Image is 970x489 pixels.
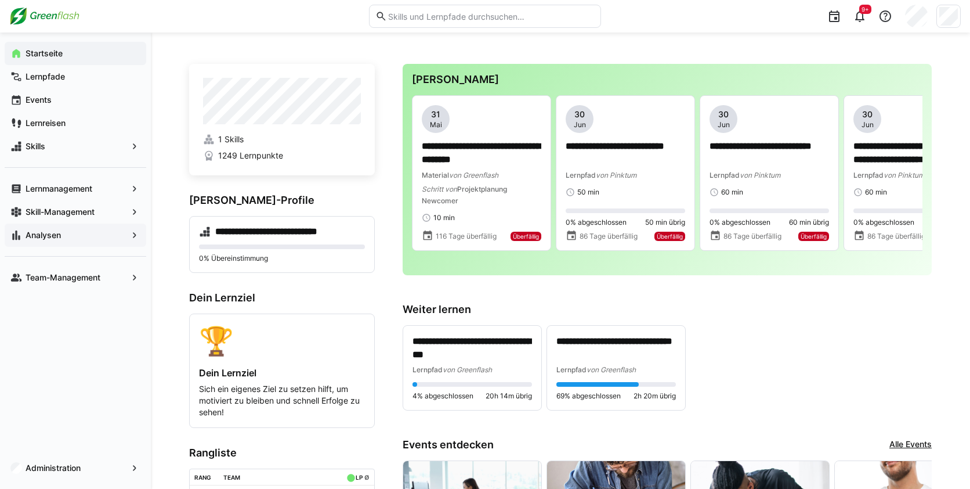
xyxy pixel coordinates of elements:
[566,171,596,179] span: Lernpfad
[387,11,595,21] input: Skills und Lernpfade durchsuchen…
[657,233,683,240] span: Überfällig
[718,109,729,120] span: 30
[721,188,743,197] span: 60 min
[403,438,494,451] h3: Events entdecken
[403,303,932,316] h3: Weiter lernen
[574,120,586,130] span: Jun
[199,383,365,418] p: Sich ein eigenes Ziel zu setzen hilft, um motiviert zu bleiben und schnell Erfolge zu sehen!
[587,365,636,374] span: von Greenflash
[430,120,442,130] span: Mai
[596,171,636,179] span: von Pinktum
[710,218,770,227] span: 0% abgeschlossen
[189,194,375,207] h3: [PERSON_NAME]-Profile
[199,323,365,358] div: 🏆
[645,218,685,227] span: 50 min übrig
[199,367,365,379] h4: Dein Lernziel
[356,474,363,481] div: LP
[566,218,627,227] span: 0% abgeschlossen
[433,213,455,222] span: 10 min
[218,134,244,145] span: 1 Skills
[884,171,924,179] span: von Pinktum
[412,73,922,86] h3: [PERSON_NAME]
[513,233,539,240] span: Überfällig
[556,391,621,401] span: 69% abgeschlossen
[218,150,283,161] span: 1249 Lernpunkte
[789,218,829,227] span: 60 min übrig
[422,185,457,193] span: Schritt von
[199,254,365,263] p: 0% Übereinstimmung
[449,171,498,179] span: von Greenflash
[443,365,492,374] span: von Greenflash
[436,232,497,241] span: 116 Tage überfällig
[862,6,869,13] span: 9+
[422,185,507,205] span: Projektplanung Newcomer
[364,472,370,481] a: ø
[723,232,781,241] span: 86 Tage überfällig
[412,365,443,374] span: Lernpfad
[853,218,914,227] span: 0% abgeschlossen
[867,232,925,241] span: 86 Tage überfällig
[862,120,874,130] span: Jun
[203,134,361,145] a: 1 Skills
[865,188,887,197] span: 60 min
[889,438,932,451] a: Alle Events
[577,188,599,197] span: 50 min
[194,474,211,481] div: Rang
[556,365,587,374] span: Lernpfad
[710,171,740,179] span: Lernpfad
[412,391,473,401] span: 4% abgeschlossen
[580,232,638,241] span: 86 Tage überfällig
[853,171,884,179] span: Lernpfad
[740,171,780,179] span: von Pinktum
[801,233,827,240] span: Überfällig
[431,109,440,120] span: 31
[189,447,375,459] h3: Rangliste
[862,109,873,120] span: 30
[718,120,730,130] span: Jun
[634,391,676,401] span: 2h 20m übrig
[486,391,532,401] span: 20h 14m übrig
[574,109,585,120] span: 30
[189,292,375,304] h3: Dein Lernziel
[223,474,240,481] div: Team
[422,171,449,179] span: Material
